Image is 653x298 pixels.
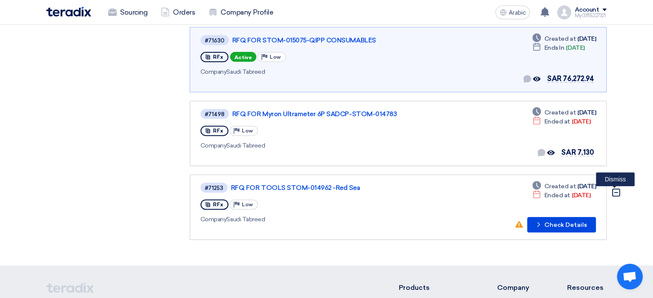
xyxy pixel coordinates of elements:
[200,216,227,223] font: Company
[205,185,223,191] font: #71253
[205,111,225,117] font: #71498
[205,37,225,44] font: #71630
[544,35,576,42] font: Created at
[508,9,525,16] font: Arabic
[572,192,590,199] font: [DATE]
[527,217,596,232] button: Check Details
[577,183,596,190] font: [DATE]
[213,54,223,60] font: RFx
[574,13,605,18] font: My03115227321
[154,3,202,22] a: Orders
[226,216,265,223] font: Saudi Tabreed
[231,184,360,192] font: RFQ FOR TOOLS STOM-014962 -Red Sea
[226,142,265,149] font: Saudi Tabreed
[226,68,265,75] font: Saudi Tabreed
[200,142,227,149] font: Company
[234,54,252,60] font: Active
[497,283,529,292] font: Company
[232,110,397,118] font: RFQ FOR Myron Ultrameter 6P SADCP-STOM-014783
[232,36,376,44] font: RFQ FOR STOM-015075-QIPP CONSUMABLES
[213,128,223,134] font: RFx
[544,44,565,51] font: Ends In
[605,176,626,183] font: Dismiss
[242,202,253,208] font: Low
[544,221,587,229] font: Check Details
[242,128,253,134] font: Low
[577,109,596,116] font: [DATE]
[120,8,147,16] font: Sourcing
[572,118,590,125] font: [DATE]
[617,264,643,289] div: Open chat
[544,192,570,199] font: Ended at
[221,8,273,16] font: Company Profile
[547,75,594,83] font: SAR 76,272.94
[200,68,227,75] font: Company
[232,110,447,118] a: RFQ FOR Myron Ultrameter 6P SADCP-STOM-014783
[557,6,571,19] img: profile_test.png
[566,44,584,51] font: [DATE]
[544,118,570,125] font: Ended at
[495,6,530,19] button: Arabic
[231,184,446,192] a: RFQ FOR TOOLS STOM-014962 -Red Sea
[101,3,154,22] a: Sourcing
[544,109,576,116] font: Created at
[173,8,195,16] font: Orders
[574,6,599,13] font: Account
[399,283,430,292] font: Products
[270,54,281,60] font: Low
[232,36,447,44] a: RFQ FOR STOM-015075-QIPP CONSUMABLES
[577,35,596,42] font: [DATE]
[213,202,223,208] font: RFx
[46,7,91,17] img: Teradix logo
[544,183,576,190] font: Created at
[561,148,594,157] font: SAR 7,130
[567,283,604,292] font: Resources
